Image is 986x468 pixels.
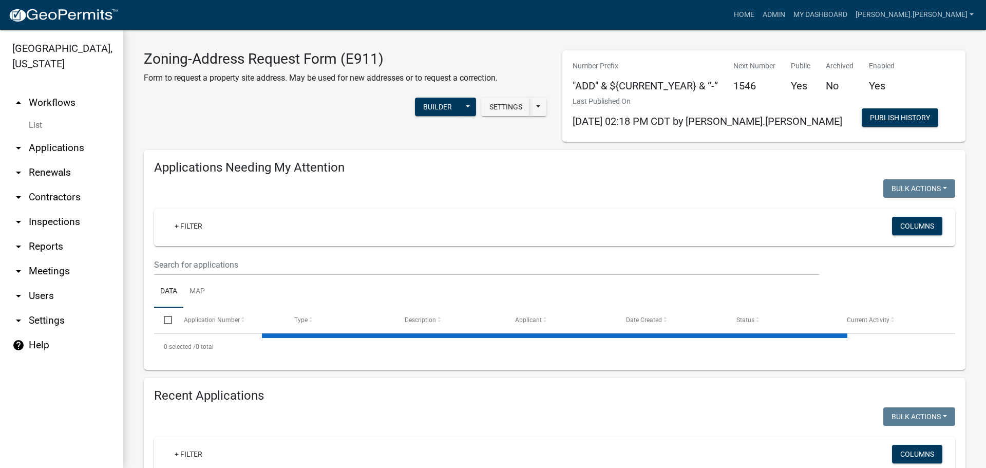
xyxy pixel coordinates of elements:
button: Settings [481,98,530,116]
datatable-header-cell: Select [154,308,174,332]
button: Bulk Actions [883,179,955,198]
a: Home [730,5,759,25]
a: [PERSON_NAME].[PERSON_NAME] [851,5,978,25]
span: Description [405,316,436,324]
p: Archived [826,61,854,71]
i: arrow_drop_down [12,265,25,277]
wm-modal-confirm: Workflow Publish History [862,115,938,123]
button: Columns [892,217,942,235]
a: + Filter [166,217,211,235]
i: arrow_drop_down [12,290,25,302]
span: Type [294,316,308,324]
p: Number Prefix [573,61,718,71]
datatable-header-cell: Type [285,308,395,332]
h5: "ADD" & ${CURRENT_YEAR} & “-” [573,80,718,92]
i: arrow_drop_down [12,314,25,327]
p: Public [791,61,810,71]
span: Status [736,316,754,324]
i: arrow_drop_down [12,191,25,203]
h5: 1546 [733,80,775,92]
a: Data [154,275,183,308]
i: arrow_drop_down [12,240,25,253]
datatable-header-cell: Description [395,308,505,332]
p: Enabled [869,61,895,71]
datatable-header-cell: Status [727,308,837,332]
div: 0 total [154,334,955,360]
i: help [12,339,25,351]
a: + Filter [166,445,211,463]
p: Last Published On [573,96,842,107]
h5: No [826,80,854,92]
h4: Applications Needing My Attention [154,160,955,175]
a: Admin [759,5,789,25]
span: [DATE] 02:18 PM CDT by [PERSON_NAME].[PERSON_NAME] [573,115,842,127]
button: Builder [415,98,460,116]
h5: Yes [791,80,810,92]
a: Map [183,275,211,308]
button: Columns [892,445,942,463]
h5: Yes [869,80,895,92]
i: arrow_drop_down [12,142,25,154]
span: Applicant [515,316,542,324]
h4: Recent Applications [154,388,955,403]
i: arrow_drop_down [12,166,25,179]
datatable-header-cell: Date Created [616,308,726,332]
span: Date Created [626,316,662,324]
button: Bulk Actions [883,407,955,426]
h3: Zoning-Address Request Form (E911) [144,50,498,68]
span: Current Activity [847,316,889,324]
button: Publish History [862,108,938,127]
datatable-header-cell: Application Number [174,308,284,332]
datatable-header-cell: Current Activity [837,308,947,332]
input: Search for applications [154,254,819,275]
span: 0 selected / [164,343,196,350]
p: Next Number [733,61,775,71]
a: My Dashboard [789,5,851,25]
i: arrow_drop_up [12,97,25,109]
p: Form to request a property site address. May be used for new addresses or to request a correction. [144,72,498,84]
i: arrow_drop_down [12,216,25,228]
datatable-header-cell: Applicant [505,308,616,332]
span: Application Number [184,316,240,324]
